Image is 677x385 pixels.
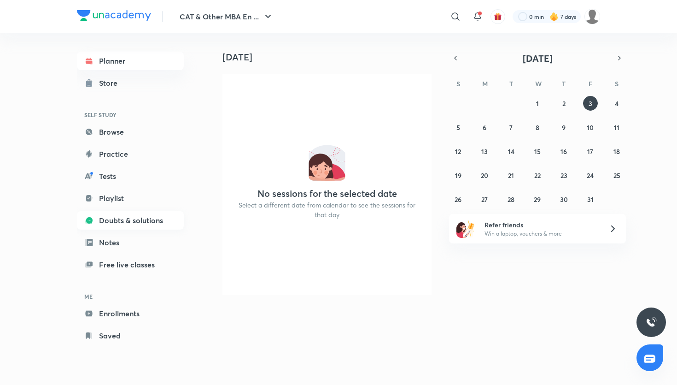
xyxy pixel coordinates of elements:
[530,192,545,207] button: October 29, 2025
[77,10,151,24] a: Company Logo
[77,107,184,123] h6: SELF STUDY
[77,304,184,323] a: Enrollments
[583,168,598,183] button: October 24, 2025
[484,220,598,230] h6: Refer friends
[462,52,613,65] button: [DATE]
[504,168,519,183] button: October 21, 2025
[451,192,466,207] button: October 26, 2025
[530,96,545,111] button: October 1, 2025
[482,79,488,88] abbr: Monday
[508,147,514,156] abbr: October 14, 2025
[451,120,466,135] button: October 5, 2025
[536,99,539,108] abbr: October 1, 2025
[560,195,568,204] abbr: October 30, 2025
[508,195,514,204] abbr: October 28, 2025
[609,144,624,159] button: October 18, 2025
[534,195,541,204] abbr: October 29, 2025
[494,12,502,21] img: avatar
[77,189,184,207] a: Playlist
[481,195,488,204] abbr: October 27, 2025
[583,120,598,135] button: October 10, 2025
[560,147,567,156] abbr: October 16, 2025
[556,120,571,135] button: October 9, 2025
[549,12,559,21] img: streak
[456,79,460,88] abbr: Sunday
[534,147,541,156] abbr: October 15, 2025
[562,79,566,88] abbr: Thursday
[484,230,598,238] p: Win a laptop, vouchers & more
[77,52,184,70] a: Planner
[556,192,571,207] button: October 30, 2025
[481,147,488,156] abbr: October 13, 2025
[477,120,492,135] button: October 6, 2025
[222,52,439,63] h4: [DATE]
[77,167,184,185] a: Tests
[587,123,594,132] abbr: October 10, 2025
[77,145,184,163] a: Practice
[77,289,184,304] h6: ME
[483,123,486,132] abbr: October 6, 2025
[562,99,566,108] abbr: October 2, 2025
[309,144,345,181] img: No events
[556,96,571,111] button: October 2, 2025
[174,7,279,26] button: CAT & Other MBA En ...
[477,144,492,159] button: October 13, 2025
[613,147,620,156] abbr: October 18, 2025
[535,79,542,88] abbr: Wednesday
[523,52,553,65] span: [DATE]
[530,168,545,183] button: October 22, 2025
[530,144,545,159] button: October 15, 2025
[456,123,460,132] abbr: October 5, 2025
[609,120,624,135] button: October 11, 2025
[583,192,598,207] button: October 31, 2025
[504,192,519,207] button: October 28, 2025
[490,9,505,24] button: avatar
[477,168,492,183] button: October 20, 2025
[530,120,545,135] button: October 8, 2025
[609,168,624,183] button: October 25, 2025
[615,79,619,88] abbr: Saturday
[77,233,184,252] a: Notes
[77,10,151,21] img: Company Logo
[455,171,461,180] abbr: October 19, 2025
[534,171,541,180] abbr: October 22, 2025
[587,195,594,204] abbr: October 31, 2025
[477,192,492,207] button: October 27, 2025
[583,144,598,159] button: October 17, 2025
[646,317,657,328] img: ttu
[560,171,567,180] abbr: October 23, 2025
[481,171,488,180] abbr: October 20, 2025
[562,123,566,132] abbr: October 9, 2025
[614,123,619,132] abbr: October 11, 2025
[77,211,184,230] a: Doubts & solutions
[455,147,461,156] abbr: October 12, 2025
[587,147,593,156] abbr: October 17, 2025
[233,200,420,219] p: Select a different date from calendar to see the sessions for that day
[584,9,600,24] img: adi biradar
[77,123,184,141] a: Browse
[77,326,184,345] a: Saved
[536,123,539,132] abbr: October 8, 2025
[583,96,598,111] button: October 3, 2025
[613,171,620,180] abbr: October 25, 2025
[589,79,592,88] abbr: Friday
[509,79,513,88] abbr: Tuesday
[615,99,619,108] abbr: October 4, 2025
[587,171,594,180] abbr: October 24, 2025
[456,219,475,238] img: referral
[77,74,184,92] a: Store
[589,99,592,108] abbr: October 3, 2025
[504,120,519,135] button: October 7, 2025
[609,96,624,111] button: October 4, 2025
[556,168,571,183] button: October 23, 2025
[77,255,184,274] a: Free live classes
[257,188,397,199] h4: No sessions for the selected date
[451,144,466,159] button: October 12, 2025
[451,168,466,183] button: October 19, 2025
[455,195,461,204] abbr: October 26, 2025
[556,144,571,159] button: October 16, 2025
[508,171,514,180] abbr: October 21, 2025
[99,77,123,89] div: Store
[509,123,513,132] abbr: October 7, 2025
[504,144,519,159] button: October 14, 2025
